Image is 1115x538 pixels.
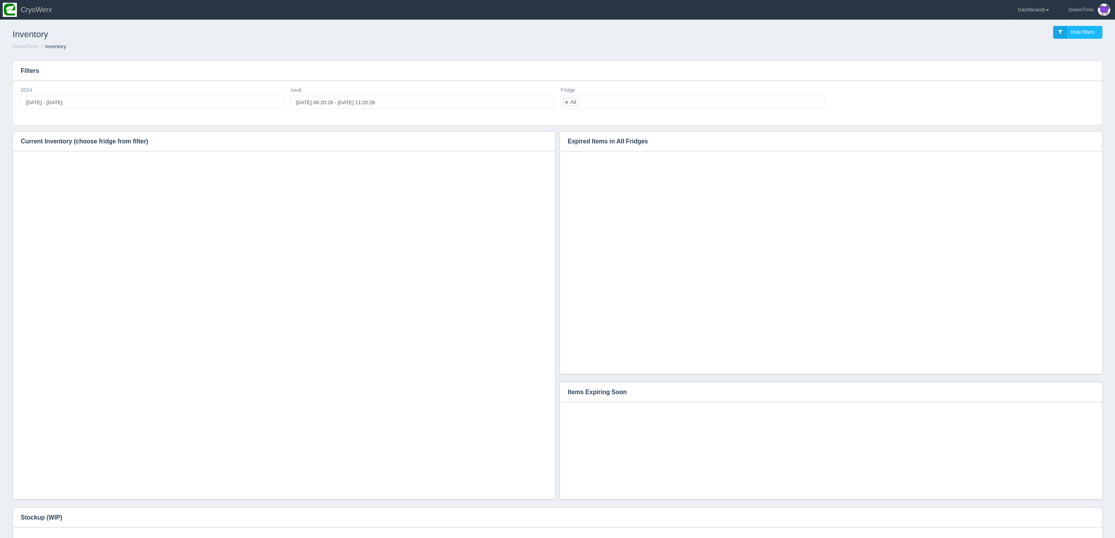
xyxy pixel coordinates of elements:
span: Hide filters [1071,29,1095,35]
img: Profile Picture [1098,4,1110,16]
div: GreenTime [1068,2,1094,18]
h1: Inventory [13,26,557,43]
label: lundi [291,87,301,94]
li: Inventory [39,43,66,51]
h3: Filters [13,61,1102,81]
img: so2zg2bv3y2ub16hxtjr.png [3,3,17,17]
label: Fridge [561,87,575,94]
a: GreenTime [13,43,38,49]
a: Hide filters [1053,26,1102,39]
span: CryoWerx [21,6,52,14]
h3: Stockup (WIP) [13,508,1090,527]
h3: Items Expiring Soon [560,382,1090,402]
h3: Expired Items in All Fridges [560,132,1090,151]
h3: Current Inventory (choose fridge from filter) [13,132,543,151]
label: 2024 [21,87,32,94]
div: All [570,100,576,105]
